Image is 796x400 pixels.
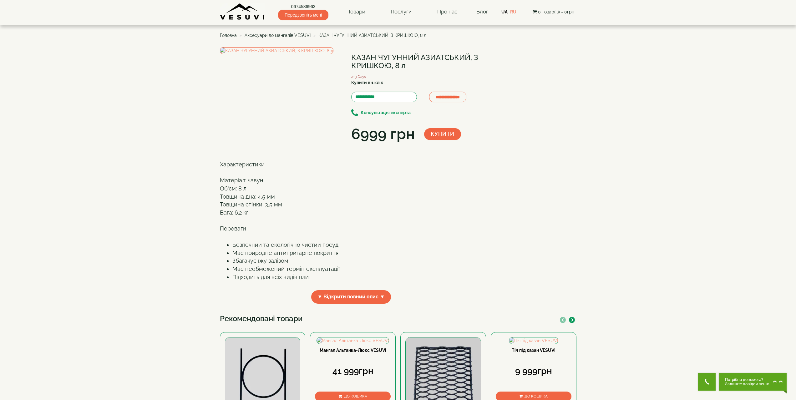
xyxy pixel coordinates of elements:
span: 0 товар(ів) - 0грн [538,9,574,14]
a: Піч під казан VESUVI [511,348,555,353]
div: 6999 грн [351,124,415,145]
div: Переваги [220,225,483,233]
div: Об'єм: 8 л [220,185,483,193]
h3: Рекомендовані товари [220,315,576,323]
button: 0 товар(ів) - 0грн [531,8,576,15]
img: Завод VESUVI [220,3,265,20]
li: Має природне антипригарне покриття [232,249,483,257]
li: Підходить для всіх видів плит [232,273,483,281]
span: До кошика [344,394,367,398]
a: Послуги [384,5,418,19]
a: Головна [220,33,237,38]
button: Get Call button [698,373,716,391]
a: Аксесуари до мангалів VESUVI [245,33,311,38]
span: КАЗАН ЧУГУННИЙ АЗИАТСЬКИЙ, З КРИШКОЮ, 8 л [318,33,426,38]
button: Chat button [719,373,787,391]
h1: КАЗАН ЧУГУННИЙ АЗИАТСЬКИЙ, З КРИШКОЮ, 8 л [351,53,483,70]
img: Піч під казан VESUVI [509,337,558,344]
a: 0674586963 [278,3,328,10]
a: Блог [476,8,488,15]
div: Характеристики [220,160,483,169]
div: 9 999грн [496,365,571,377]
a: UA [501,9,508,14]
span: Потрібна допомога? [725,377,770,382]
a: Товари [342,5,372,19]
img: КАЗАН ЧУГУННИЙ АЗИАТСЬКИЙ, З КРИШКОЮ, 8 л [220,47,333,54]
button: Купити [424,128,461,140]
div: Товщина дна: 4,5 мм [220,193,483,201]
b: Консультація експерта [361,110,411,115]
li: Має необмежений термін експлуатації [232,265,483,273]
span: Передзвоніть мені [278,10,328,20]
div: Товщина стінки: 3,5 мм [220,200,483,209]
div: Вага: 6.2 кг [220,209,483,217]
small: 2-3 Days [351,74,366,79]
span: Залиште повідомлення [725,382,770,386]
div: 41 999грн [315,365,391,377]
span: До кошика [525,394,548,398]
span: ▼ Відкрити повний опис ▼ [311,290,391,304]
a: Мангал Альтанка-Люкс VESUVI [320,348,386,353]
a: Про нас [431,5,464,19]
label: Купити в 1 клік [351,79,383,86]
li: Збагачує їжу залізом [232,257,483,265]
div: Матеріал: чавун [220,176,483,185]
li: Безпечний та екологічно чистий посуд [232,241,483,249]
img: Мангал Альтанка-Люкс VESUVI [317,337,389,344]
a: RU [510,9,516,14]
